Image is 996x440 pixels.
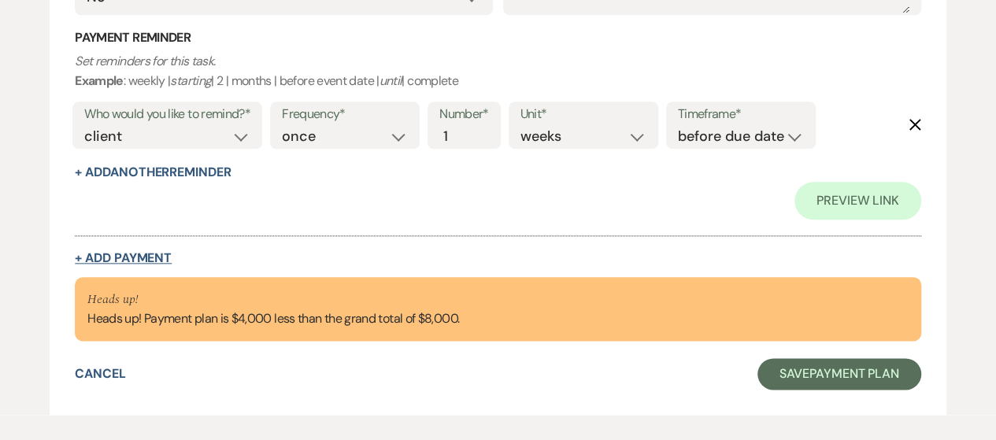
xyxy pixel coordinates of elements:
[75,166,231,179] button: + AddAnotherReminder
[170,72,211,89] i: starting
[84,103,250,126] label: Who would you like to remind?*
[75,51,921,91] p: : weekly | | 2 | months | before event date | | complete
[75,29,921,46] h3: Payment Reminder
[87,290,459,329] div: Heads up! Payment plan is $4,000 less than the grand total of $8,000.
[75,368,126,380] button: Cancel
[75,252,172,264] button: + Add Payment
[380,72,402,89] i: until
[75,72,124,89] b: Example
[757,358,921,390] button: SavePayment Plan
[87,290,459,310] p: Heads up!
[794,182,921,220] a: Preview Link
[75,53,215,69] i: Set reminders for this task.
[439,103,489,126] label: Number*
[282,103,408,126] label: Frequency*
[678,103,804,126] label: Timeframe*
[520,103,646,126] label: Unit*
